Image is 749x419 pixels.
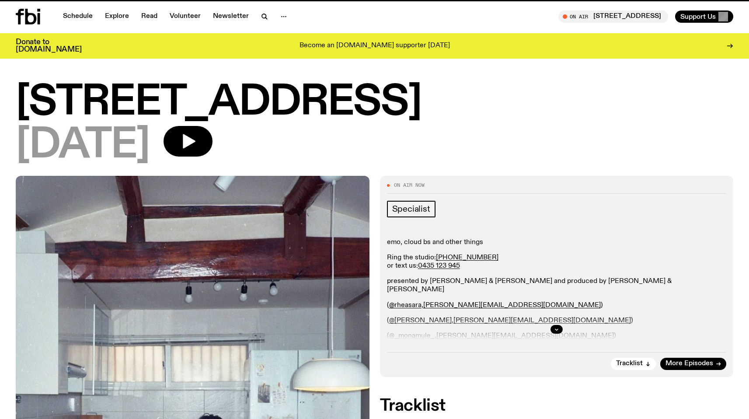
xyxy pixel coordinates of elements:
span: [DATE] [16,126,150,165]
span: Specialist [392,204,430,214]
span: Tracklist [616,360,643,367]
a: 0435 123 945 [418,262,460,269]
span: Support Us [680,13,716,21]
p: emo, cloud bs and other things [387,238,727,247]
a: Specialist [387,201,435,217]
a: More Episodes [660,358,726,370]
a: [PHONE_NUMBER] [436,254,498,261]
h1: [STREET_ADDRESS] [16,83,733,122]
a: Explore [100,10,134,23]
span: On Air Now [394,183,425,188]
p: ( , ) [387,301,727,310]
h2: Tracklist [380,398,734,414]
span: More Episodes [665,360,713,367]
button: Support Us [675,10,733,23]
button: On Air[STREET_ADDRESS] [558,10,668,23]
p: presented by [PERSON_NAME] & [PERSON_NAME] and produced by [PERSON_NAME] & [PERSON_NAME] [387,277,727,294]
h3: Donate to [DOMAIN_NAME] [16,38,82,53]
p: Become an [DOMAIN_NAME] supporter [DATE] [300,42,450,50]
a: @rheasara [389,302,422,309]
a: Volunteer [164,10,206,23]
a: [PERSON_NAME][EMAIL_ADDRESS][DOMAIN_NAME] [423,302,601,309]
a: Read [136,10,163,23]
a: Newsletter [208,10,254,23]
button: Tracklist [611,358,656,370]
p: Ring the studio: or text us: [387,254,727,270]
a: Schedule [58,10,98,23]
